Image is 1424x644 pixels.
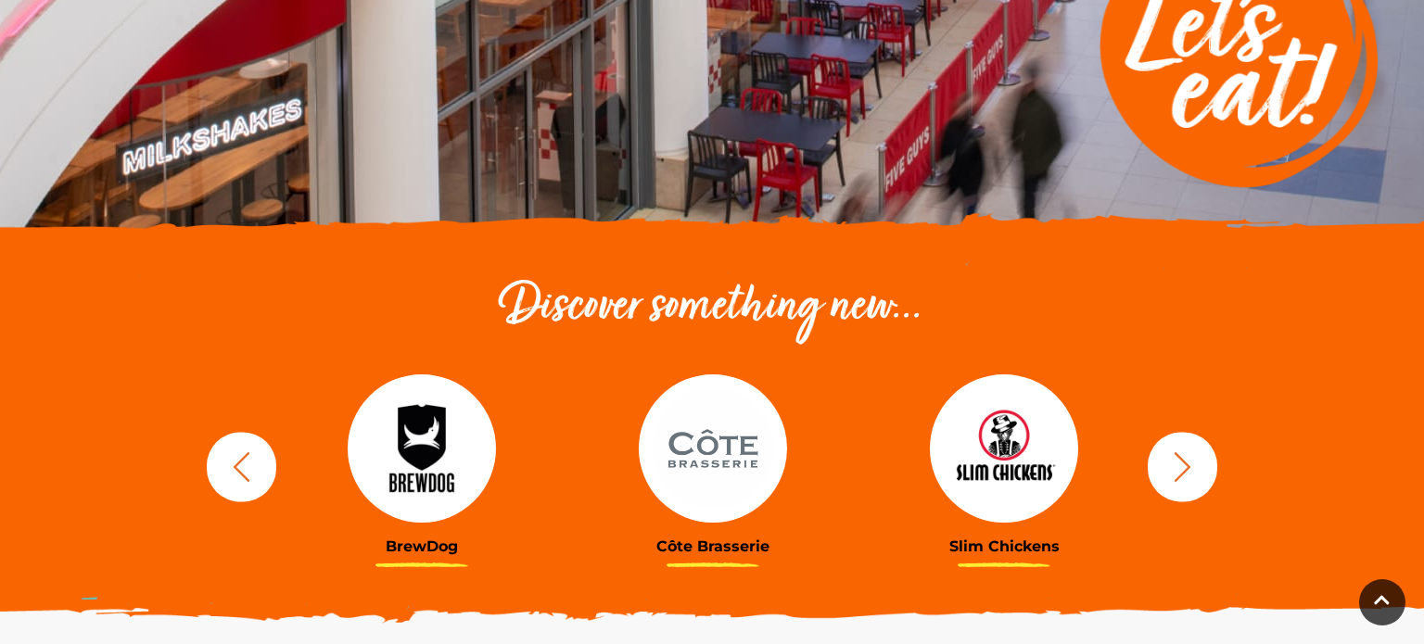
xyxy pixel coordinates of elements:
h3: Slim Chickens [872,537,1136,555]
h3: BrewDog [290,537,553,555]
h3: Côte Brasserie [581,537,845,555]
a: Slim Chickens [872,374,1136,555]
h2: Discover something new... [197,278,1227,337]
a: BrewDog [290,374,553,555]
a: Côte Brasserie [581,374,845,555]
